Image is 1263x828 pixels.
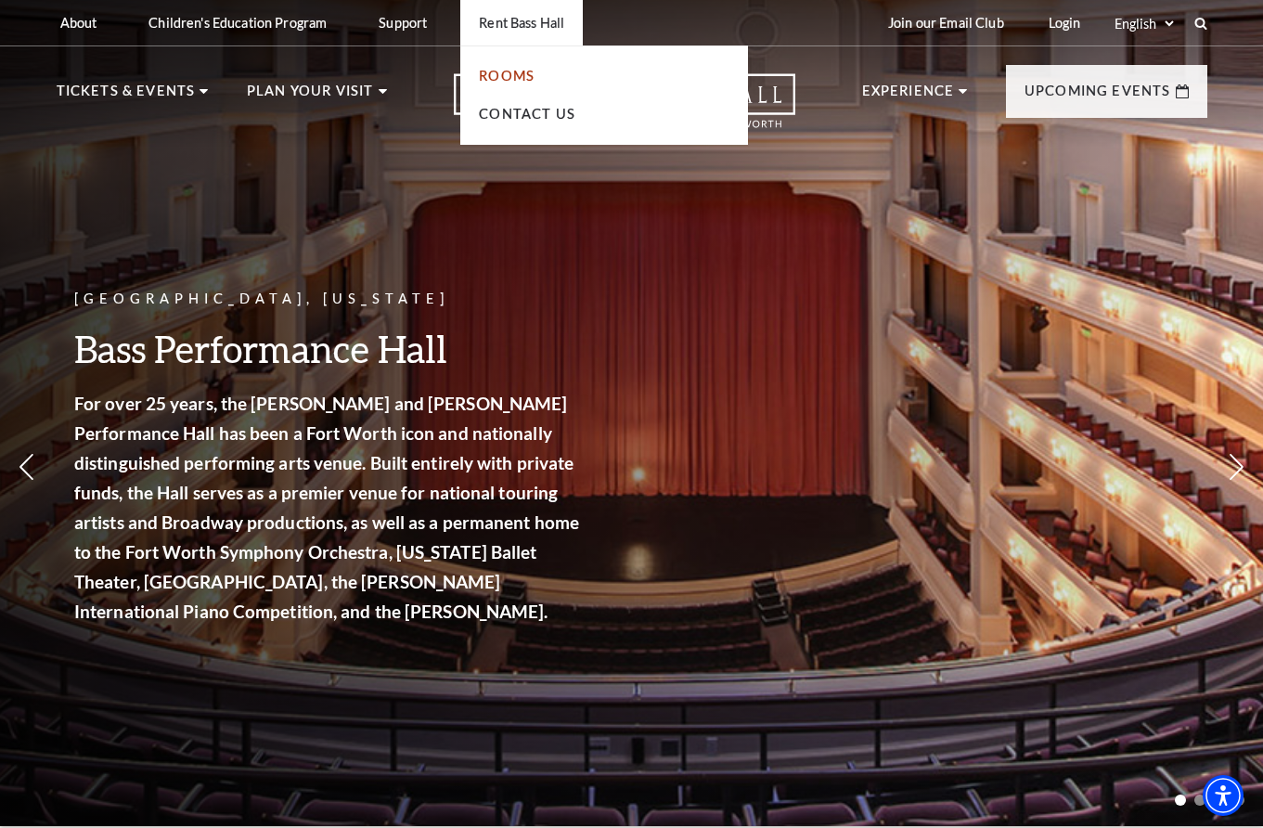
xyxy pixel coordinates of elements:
[479,106,575,122] a: Contact Us
[379,15,427,31] p: Support
[74,393,579,622] strong: For over 25 years, the [PERSON_NAME] and [PERSON_NAME] Performance Hall has been a Fort Worth ico...
[57,80,196,113] p: Tickets & Events
[1025,80,1171,113] p: Upcoming Events
[1111,15,1177,32] select: Select:
[1203,775,1244,816] div: Accessibility Menu
[387,73,862,147] a: Open this option
[479,68,535,84] a: Rooms
[74,325,585,372] h3: Bass Performance Hall
[247,80,374,113] p: Plan Your Visit
[148,15,327,31] p: Children's Education Program
[479,15,564,31] p: Rent Bass Hall
[74,288,585,311] p: [GEOGRAPHIC_DATA], [US_STATE]
[862,80,955,113] p: Experience
[60,15,97,31] p: About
